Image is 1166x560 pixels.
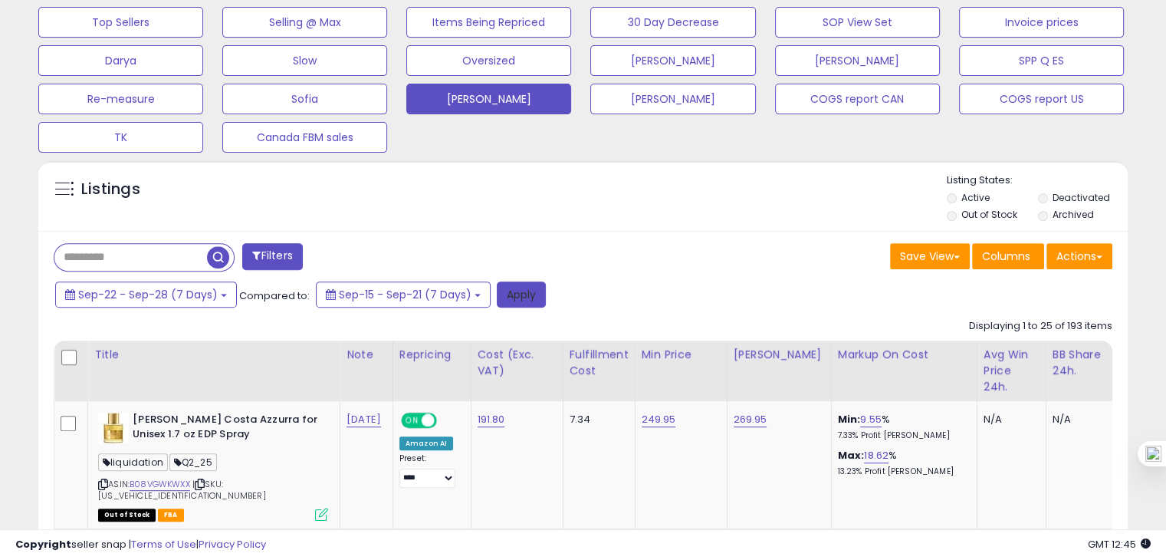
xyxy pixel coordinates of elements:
[158,509,184,522] span: FBA
[838,448,865,463] b: Max:
[838,413,965,441] div: %
[497,282,546,308] button: Apply
[590,45,755,76] button: [PERSON_NAME]
[590,7,755,38] button: 30 Day Decrease
[838,466,965,477] p: 13.23% Profit [PERSON_NAME]
[169,453,217,471] span: Q2_25
[406,7,571,38] button: Items Being Repriced
[98,453,168,471] span: liquidation
[734,347,825,363] div: [PERSON_NAME]
[239,288,310,303] span: Compared to:
[242,243,302,270] button: Filters
[38,122,203,153] button: TK
[959,7,1124,38] button: Invoice prices
[1052,191,1109,204] label: Deactivated
[1053,413,1103,427] div: N/A
[199,537,266,552] a: Privacy Policy
[316,282,491,308] button: Sep-15 - Sep-21 (7 Days)
[1046,243,1112,269] button: Actions
[838,412,861,427] b: Min:
[642,347,721,363] div: Min Price
[399,453,459,488] div: Preset:
[775,7,940,38] button: SOP View Set
[406,45,571,76] button: Oversized
[590,84,755,114] button: [PERSON_NAME]
[570,413,623,427] div: 7.34
[15,537,71,552] strong: Copyright
[399,436,453,450] div: Amazon AI
[347,412,381,427] a: [DATE]
[15,538,266,552] div: seller snap | |
[130,478,190,491] a: B08VGWKWXX
[78,287,218,302] span: Sep-22 - Sep-28 (7 Days)
[864,448,888,463] a: 18.62
[402,414,422,427] span: ON
[55,282,237,308] button: Sep-22 - Sep-28 (7 Days)
[38,84,203,114] button: Re-measure
[222,84,387,114] button: Sofia
[94,347,333,363] div: Title
[860,412,882,427] a: 9.55
[838,430,965,441] p: 7.33% Profit [PERSON_NAME]
[133,413,319,445] b: [PERSON_NAME] Costa Azzurra for Unisex 1.7 oz EDP Spray
[969,319,1112,334] div: Displaying 1 to 25 of 193 items
[1053,347,1109,379] div: BB Share 24h.
[131,537,196,552] a: Terms of Use
[222,7,387,38] button: Selling @ Max
[961,191,990,204] label: Active
[38,7,203,38] button: Top Sellers
[38,45,203,76] button: Darya
[1088,537,1151,552] span: 2025-10-9 12:45 GMT
[570,347,629,379] div: Fulfillment Cost
[838,347,971,363] div: Markup on Cost
[399,347,465,363] div: Repricing
[347,347,386,363] div: Note
[478,347,557,379] div: Cost (Exc. VAT)
[98,509,156,522] span: All listings that are currently out of stock and unavailable for purchase on Amazon
[984,413,1034,427] div: N/A
[81,179,140,200] h5: Listings
[890,243,970,269] button: Save View
[478,412,505,427] a: 191.80
[1052,208,1093,221] label: Archived
[838,449,965,477] div: %
[222,122,387,153] button: Canada FBM sales
[222,45,387,76] button: Slow
[775,84,940,114] button: COGS report CAN
[1145,446,1161,462] img: one_i.png
[972,243,1044,269] button: Columns
[339,287,471,302] span: Sep-15 - Sep-21 (7 Days)
[642,412,676,427] a: 249.95
[959,84,1124,114] button: COGS report US
[961,208,1017,221] label: Out of Stock
[982,249,1030,264] span: Columns
[831,341,977,401] th: The percentage added to the cost of goods (COGS) that forms the calculator for Min & Max prices.
[734,412,767,427] a: 269.95
[984,347,1040,395] div: Avg Win Price 24h.
[959,45,1124,76] button: SPP Q ES
[98,413,129,443] img: 41oOdKh00pL._SL40_.jpg
[406,84,571,114] button: [PERSON_NAME]
[98,478,266,501] span: | SKU: [US_VEHICLE_IDENTIFICATION_NUMBER]
[435,414,459,427] span: OFF
[775,45,940,76] button: [PERSON_NAME]
[947,173,1128,188] p: Listing States:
